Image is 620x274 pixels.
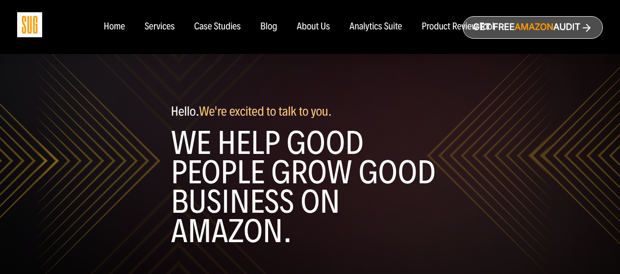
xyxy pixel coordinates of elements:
[145,22,174,32] a: Services
[194,22,241,32] a: Case Studies
[199,103,332,119] span: We're excited to talk to you.
[515,22,553,32] span: Amazon
[349,22,402,32] a: Analytics Suite
[297,22,330,32] a: About Us
[171,104,449,119] p: Hello.
[171,128,449,246] h1: WE help good people grow good business on amazon.
[17,12,42,37] img: Sug
[260,22,277,32] a: Blog
[103,22,124,32] a: Home
[422,22,494,32] a: Product Review Tool
[463,16,603,39] a: Get freeAmazonAudit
